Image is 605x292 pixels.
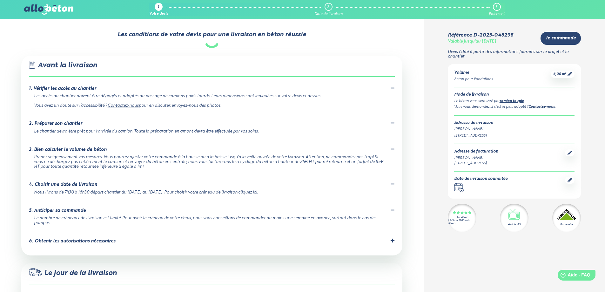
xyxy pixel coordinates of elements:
a: 3 Paiement [489,3,505,16]
div: 4. Choisir une date de livraison [29,182,97,187]
div: Le béton vous sera livré par [454,98,575,104]
div: Date de livraison [314,12,343,16]
a: camion toupie [500,99,524,103]
div: Le jour de la livraison [29,268,395,284]
p: Devis édité à partir des informations fournies sur le projet et le chantier [448,50,581,59]
div: Vous vous demandez si c’est le plus adapté ? . [454,104,575,110]
div: 5. Anticiper sa commande [29,208,86,214]
div: Le chantier devra être prêt pour l'arrivée du camion. Toute la préparation en amont devra être ef... [34,129,387,134]
span: Je commande [546,36,576,41]
div: Valable jusqu'au [DATE] [448,39,496,44]
div: [STREET_ADDRESS] [454,133,575,139]
div: [PERSON_NAME] [454,155,498,161]
a: 2 Date de livraison [314,3,343,16]
div: 3 [496,5,497,9]
div: 2. Préparer son chantier [29,121,82,126]
div: [PERSON_NAME] [454,126,575,132]
div: Vu à la télé [508,223,521,227]
div: Adresse de facturation [454,149,498,154]
div: Volume [454,71,493,75]
div: Le nombre de créneaux de livraison est limité. Pour avoir le créneau de votre choix, nous vous co... [34,216,387,225]
div: Excellent [456,216,467,219]
div: Partenaire [560,223,573,227]
div: 3. Bien calculer le volume de béton [29,147,107,153]
div: Les accès au chantier doivent être dégagés et adaptés au passage de camions poids lourds. Leurs d... [34,94,387,108]
img: truck.c7a9816ed8b9b1312949.png [29,268,42,276]
div: 4.7/5 sur 2300 avis clients [448,219,476,225]
div: 6. Obtenir les autorisations nécessaires [29,239,115,244]
div: 1 [158,5,159,10]
div: 2 [327,5,329,9]
div: Paiement [489,12,505,16]
a: Je commande [541,32,581,45]
div: Prenez soigneusement vos mesures. Vous pourrez ajuster votre commande à la hausse ou à la baisse ... [34,155,387,169]
div: Avant la livraison [29,61,395,77]
img: allobéton [24,4,73,15]
a: Contactez-nous [108,104,139,108]
div: 1. Vérifier les accès au chantier [29,86,96,92]
div: Votre devis [149,12,168,16]
div: Béton pour Fondations [454,77,493,82]
div: Adresse de livraison [454,121,575,126]
div: Mode de livraison [454,92,575,97]
div: Nous livrons de 7h30 à 16h30 départ chantier du [DATE] au [DATE]. Pour choisir votre créneau de l... [34,190,387,195]
a: Contactez-nous [528,105,555,109]
div: Date de livraison souhaitée [454,177,508,181]
a: cliquez ici [238,190,257,194]
div: Référence D-2025-048298 [448,32,513,38]
div: Les conditions de votre devis pour une livraison en béton réussie [118,31,306,38]
a: 1 Votre devis [149,3,168,16]
iframe: Help widget launcher [548,267,598,285]
div: [STREET_ADDRESS] [454,161,498,166]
